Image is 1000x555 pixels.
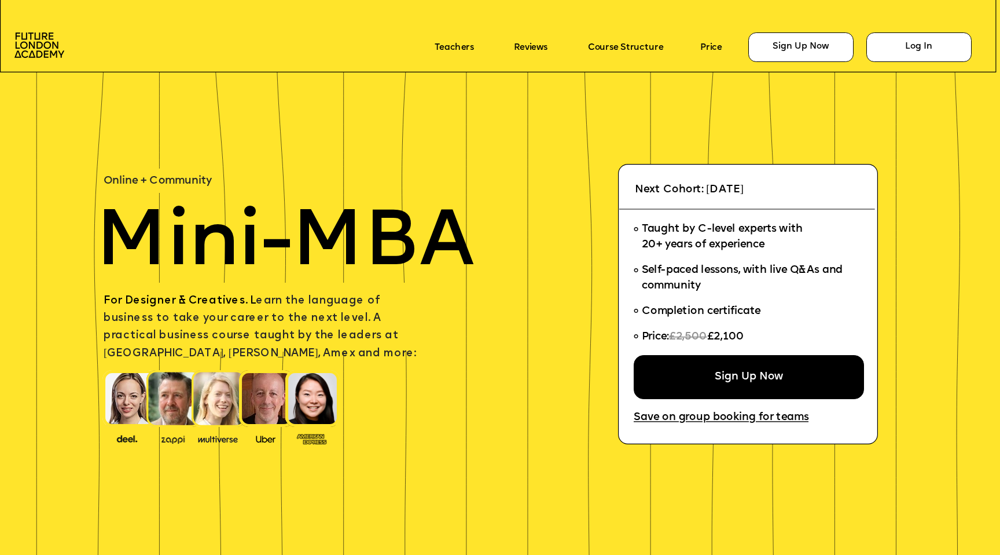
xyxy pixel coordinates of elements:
[707,332,744,343] span: £2,100
[642,265,846,292] span: Self-paced lessons, with live Q&As and community
[635,184,744,195] span: Next Cohort: [DATE]
[642,332,669,343] span: Price:
[642,306,761,317] span: Completion certificate
[95,206,475,284] span: Mini-MBA
[700,42,722,52] a: Price
[292,431,332,446] img: image-93eab660-639c-4de6-957c-4ae039a0235a.png
[514,42,547,52] a: Reviews
[669,332,707,343] span: £2,500
[104,295,256,306] span: For Designer & Creatives. L
[104,176,212,187] span: Online + Community
[634,412,808,424] a: Save on group booking for teams
[588,42,663,52] a: Course Structure
[642,224,803,251] span: Taught by C-level experts with 20+ years of experience
[104,295,416,359] span: earn the language of business to take your career to the next level. A practical business course ...
[14,32,64,58] img: image-aac980e9-41de-4c2d-a048-f29dd30a0068.png
[194,432,241,444] img: image-b7d05013-d886-4065-8d38-3eca2af40620.png
[435,42,474,52] a: Teachers
[246,433,285,444] img: image-99cff0b2-a396-4aab-8550-cf4071da2cb9.png
[153,433,193,444] img: image-b2f1584c-cbf7-4a77-bbe0-f56ae6ee31f2.png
